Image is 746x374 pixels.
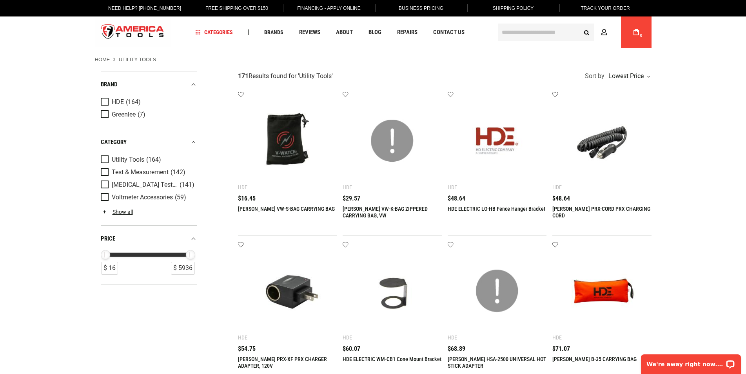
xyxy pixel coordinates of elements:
a: Voltmeter Accessories (59) [101,193,195,202]
span: Contact Us [433,29,465,35]
a: [PERSON_NAME] VW-K-BAG ZIPPERED CARRYING BAG, VW [343,206,428,219]
span: $48.64 [448,195,465,202]
div: Lowest price [606,73,650,79]
a: Greenlee (7) [101,110,195,119]
span: $68.89 [448,346,465,352]
span: Brands [264,29,283,35]
span: (164) [126,99,141,106]
a: Home [95,56,110,63]
a: Contact Us [430,27,468,38]
div: HDE [552,184,562,190]
a: About [332,27,356,38]
img: America Tools [95,18,171,47]
a: Show all [101,209,133,215]
span: (141) [180,182,194,188]
span: About [336,29,353,35]
div: HDE [448,334,457,341]
div: HDE [238,334,247,341]
a: HDE (164) [101,98,195,106]
span: $60.07 [343,346,360,352]
span: $54.75 [238,346,256,352]
a: HDE ELECTRIC WM-CB1 Cone Mount Bracket [343,356,441,362]
span: $48.64 [552,195,570,202]
div: HDE [343,184,352,190]
span: $16.45 [238,195,256,202]
div: Results found for ' ' [238,72,333,80]
span: HDE [112,99,124,106]
a: [PERSON_NAME] HSA-2500 UNIVERSAL HOT STICK ADAPTER [448,356,546,369]
div: Brand [101,79,197,90]
span: Greenlee [112,111,136,118]
span: Repairs [397,29,417,35]
a: [MEDICAL_DATA] Test & Measurement (141) [101,181,195,189]
button: Search [579,25,594,40]
a: 0 [629,16,644,48]
div: HDE [552,334,562,341]
img: GREENLEE PRX-CORD PRX CHARGING CORD [560,99,644,183]
div: HDE [343,334,352,341]
strong: 171 [238,72,249,80]
a: Reviews [296,27,324,38]
a: store logo [95,18,171,47]
iframe: LiveChat chat widget [636,349,746,374]
span: Blog [368,29,381,35]
div: price [101,234,197,244]
span: $29.57 [343,195,360,202]
span: [MEDICAL_DATA] Test & Measurement [112,181,178,188]
a: [PERSON_NAME] B-35 CARRYING BAG [552,356,637,362]
div: HDE [238,184,247,190]
span: 0 [640,33,643,38]
img: GREENLEE VW-K-BAG ZIPPERED CARRYING BAG, VW [350,99,434,183]
span: (59) [175,194,186,201]
img: GREENLEE PRX-XF PRX CHARGER ADAPTER, 120V [246,249,329,333]
span: Categories [195,29,233,35]
img: GREENLEE B-35 CARRYING BAG [560,249,644,333]
img: GREENLEE VW-S-BAG CARRYING BAG [246,99,329,183]
img: GREENLEE HSA-2500 UNIVERSAL HOT STICK ADAPTER [456,249,539,333]
span: Sort by [585,73,604,79]
span: (7) [138,111,145,118]
span: Utility Tools [112,156,144,163]
span: (142) [171,169,185,176]
span: Reviews [299,29,320,35]
span: Shipping Policy [493,5,534,11]
a: [PERSON_NAME] VW-S-BAG CARRYING BAG [238,206,335,212]
a: Utility Tools (164) [101,155,195,164]
span: Test & Measurement [112,169,169,176]
a: [PERSON_NAME] PRX-XF PRX CHARGER ADAPTER, 120V [238,356,327,369]
a: Brands [261,27,287,38]
img: HDE ELECTRIC LO-HB Fence Hanger Bracket [456,99,539,183]
span: (164) [146,157,161,163]
div: category [101,137,197,148]
span: $71.07 [552,346,570,352]
a: HDE ELECTRIC LO-HB Fence Hanger Bracket [448,206,545,212]
strong: Utility Tools [119,57,156,62]
a: Repairs [394,27,421,38]
div: Product Filters [101,71,197,285]
a: [PERSON_NAME] PRX-CORD PRX CHARGING CORD [552,206,650,219]
a: Test & Measurement (142) [101,168,195,177]
div: $ 16 [101,262,118,275]
div: HDE [448,184,457,190]
span: Utility Tools [299,72,332,80]
img: HDE ELECTRIC WM-CB1 Cone Mount Bracket [350,249,434,333]
a: Blog [365,27,385,38]
div: $ 5936 [171,262,195,275]
span: Voltmeter Accessories [112,194,173,201]
a: Categories [192,27,236,38]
